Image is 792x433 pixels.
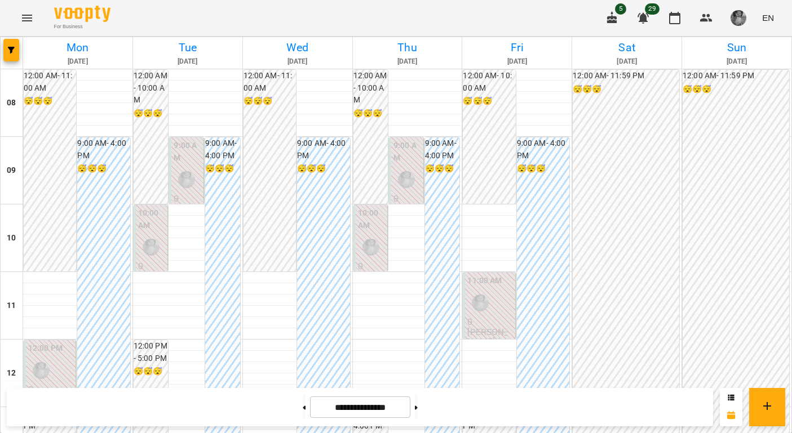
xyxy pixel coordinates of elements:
h6: 9:00 AM - 4:00 PM [205,137,240,162]
h6: 12 [7,367,16,380]
img: Гомзяк Юлія Максимівна (а) [178,171,195,188]
img: Voopty Logo [54,6,110,22]
h6: 9:00 AM - 4:00 PM [77,137,130,162]
h6: Thu [355,39,461,56]
h6: 12:00 AM - 11:00 AM [24,70,76,94]
h6: [DATE] [135,56,241,67]
h6: 9:00 AM - 4:00 PM [425,137,460,162]
span: EN [762,12,774,24]
label: 9:00 AM [174,140,201,164]
h6: 😴😴😴 [517,163,569,175]
p: 0 [358,261,386,271]
h6: 😴😴😴 [297,163,349,175]
p: 0 [174,194,201,203]
h6: 12:00 AM - 11:00 AM [244,70,296,94]
button: Menu [14,5,41,32]
h6: Fri [464,39,570,56]
button: EN [758,7,778,28]
h6: 12:00 AM - 10:00 AM [353,70,388,106]
h6: 😴😴😴 [463,95,515,108]
h6: [DATE] [25,56,131,67]
h6: 10 [7,232,16,244]
h6: 12:00 AM - 11:59 PM [573,70,679,82]
h6: 9:00 AM - 4:00 PM [517,137,569,162]
h6: [DATE] [355,56,461,67]
label: 10:00 AM [358,207,386,231]
img: d8a229def0a6a8f2afd845e9c03c6922.JPG [731,10,746,26]
img: Гомзяк Юлія Максимівна (а) [472,294,489,311]
h6: Wed [245,39,351,56]
h6: Tue [135,39,241,56]
h6: 11 [7,300,16,312]
h6: Sun [684,39,790,56]
span: For Business [54,23,110,30]
p: 0 [393,194,421,203]
h6: [DATE] [684,56,790,67]
h6: [DATE] [245,56,351,67]
h6: 09 [7,164,16,177]
span: 29 [645,3,660,15]
label: 11:00 AM [467,275,502,287]
span: 5 [615,3,626,15]
h6: 9:00 AM - 4:00 PM [297,137,349,162]
h6: [DATE] [574,56,680,67]
h6: Mon [25,39,131,56]
h6: Sat [574,39,680,56]
h6: 12:00 PM - 5:00 PM [134,340,169,364]
h6: 😴😴😴 [573,83,679,96]
h6: 😴😴😴 [134,365,169,378]
p: [PERSON_NAME] (англійська, індивідуально) [467,327,512,376]
p: 0 [138,261,166,271]
h6: 08 [7,97,16,109]
h6: 12:00 AM - 10:00 AM [463,70,515,94]
h6: 😴😴😴 [134,108,169,120]
h6: [DATE] [464,56,570,67]
img: Гомзяк Юлія Максимівна (а) [33,362,50,379]
img: Гомзяк Юлія Максимівна (а) [362,239,379,256]
p: 0 [467,317,512,327]
h6: 12:00 AM - 10:00 AM [134,70,169,106]
h6: 😴😴😴 [425,163,460,175]
h6: 😴😴😴 [205,163,240,175]
label: 9:00 AM [393,140,421,164]
h6: 😴😴😴 [244,95,296,108]
label: 12:00 PM [28,342,63,355]
h6: 😴😴😴 [683,83,789,96]
img: Гомзяк Юлія Максимівна (а) [398,171,415,188]
h6: 12:00 AM - 11:59 PM [683,70,789,82]
h6: 😴😴😴 [77,163,130,175]
h6: 😴😴😴 [24,95,76,108]
h6: 😴😴😴 [353,108,388,120]
img: Гомзяк Юлія Максимівна (а) [143,239,160,256]
label: 10:00 AM [138,207,166,231]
